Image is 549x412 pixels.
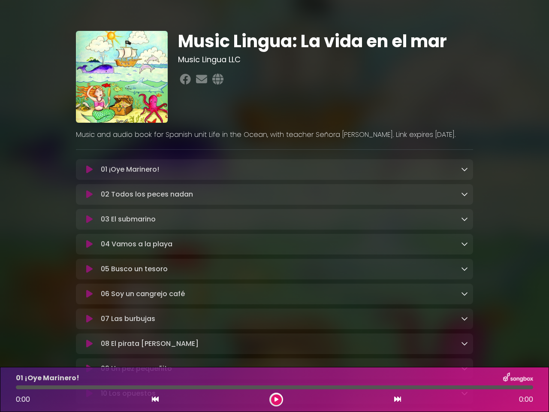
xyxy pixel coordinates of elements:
p: 05 Busco un tesoro [101,264,168,274]
p: 06 Soy un cangrejo café [101,289,185,299]
p: 01 ¡Oye Marinero! [16,373,79,383]
img: 1gTXAiTTHPbHeG12ZIqQ [76,31,168,123]
p: 02 Todos los peces nadan [101,189,193,200]
h3: Music Lingua LLC [178,55,474,64]
p: Music and audio book for Spanish unit Life in the Ocean, with teacher Señora [PERSON_NAME]. Link ... [76,130,473,140]
p: 04 Vamos a la playa [101,239,172,249]
p: 01 ¡Oye Marinero! [101,164,159,175]
span: 0:00 [519,394,533,405]
p: 09 Un pez pequeñito [101,364,172,374]
p: 07 Las burbujas [101,314,155,324]
p: 08 El pirata [PERSON_NAME] [101,339,199,349]
h1: Music Lingua: La vida en el mar [178,31,474,51]
img: songbox-logo-white.png [503,373,533,384]
p: 03 El submarino [101,214,156,224]
span: 0:00 [16,394,30,404]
